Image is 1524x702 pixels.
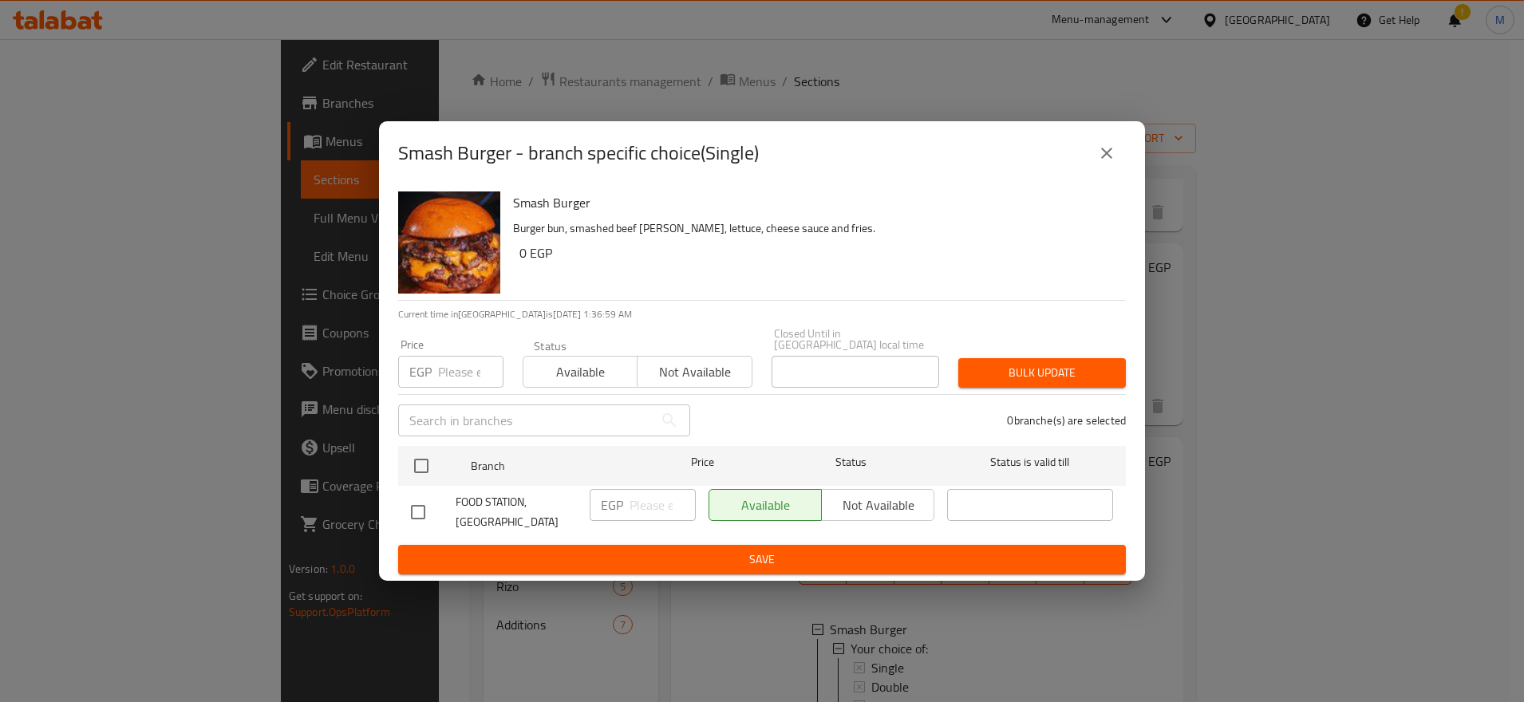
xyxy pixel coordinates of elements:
[398,545,1126,574] button: Save
[644,361,745,384] span: Not available
[409,362,432,381] p: EGP
[947,452,1113,472] span: Status is valid till
[971,363,1113,383] span: Bulk update
[630,489,696,521] input: Please enter price
[438,356,503,388] input: Please enter price
[1007,412,1126,428] p: 0 branche(s) are selected
[1088,134,1126,172] button: close
[601,495,623,515] p: EGP
[768,452,934,472] span: Status
[523,356,638,388] button: Available
[958,358,1126,388] button: Bulk update
[398,307,1126,321] p: Current time in [GEOGRAPHIC_DATA] is [DATE] 1:36:59 AM
[513,191,1113,214] h6: Smash Burger
[513,219,1113,239] p: Burger bun, smashed beef [PERSON_NAME], lettuce, cheese sauce and fries.
[398,140,759,166] h2: Smash Burger - branch specific choice(Single)
[519,242,1113,264] h6: 0 EGP
[398,404,653,436] input: Search in branches
[471,456,637,476] span: Branch
[649,452,756,472] span: Price
[456,492,577,532] span: FOOD STATION, [GEOGRAPHIC_DATA]
[398,191,500,294] img: Smash Burger
[530,361,631,384] span: Available
[637,356,752,388] button: Not available
[411,550,1113,570] span: Save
